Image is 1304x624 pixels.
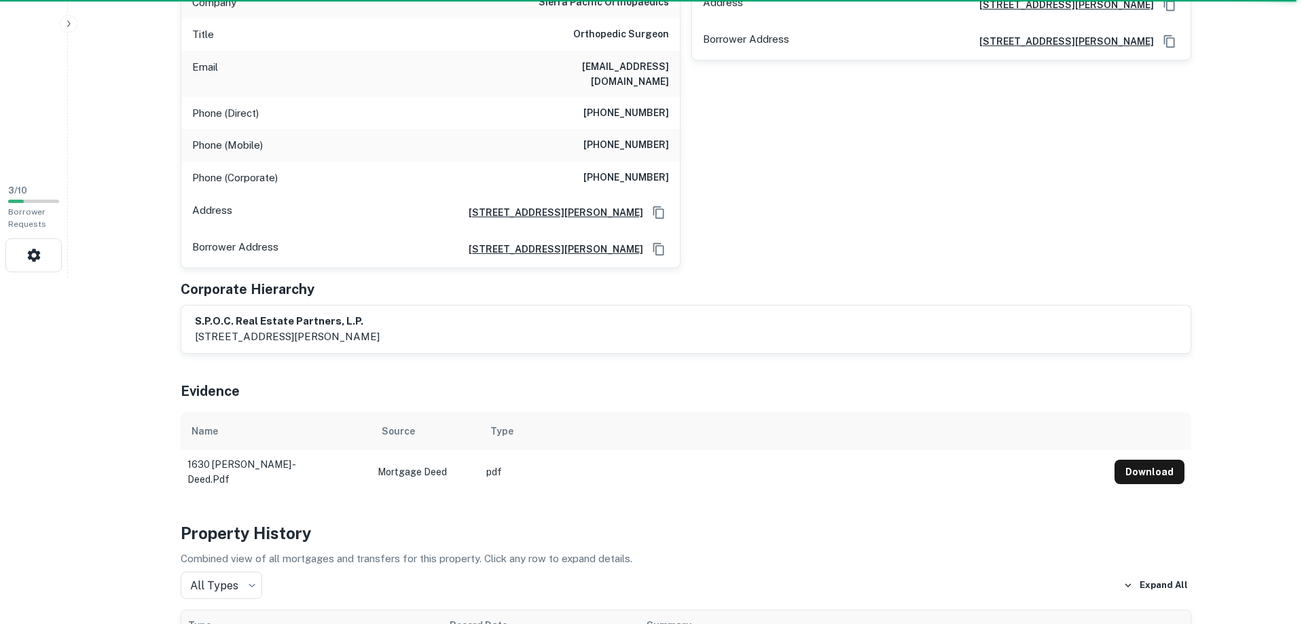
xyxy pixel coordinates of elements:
[371,412,479,450] th: Source
[479,412,1108,450] th: Type
[195,329,380,345] p: [STREET_ADDRESS][PERSON_NAME]
[479,450,1108,494] td: pdf
[506,59,669,89] h6: [EMAIL_ADDRESS][DOMAIN_NAME]
[192,59,218,89] p: Email
[181,279,314,299] h5: Corporate Hierarchy
[181,521,1191,545] h4: Property History
[192,239,278,259] p: Borrower Address
[181,412,371,450] th: Name
[181,572,262,599] div: All Types
[181,381,240,401] h5: Evidence
[649,239,669,259] button: Copy Address
[649,202,669,223] button: Copy Address
[382,423,415,439] div: Source
[371,450,479,494] td: Mortgage Deed
[195,314,380,329] h6: s.p.o.c. real estate partners, l.p.
[192,137,263,153] p: Phone (Mobile)
[968,34,1154,49] a: [STREET_ADDRESS][PERSON_NAME]
[181,412,1191,488] div: scrollable content
[583,170,669,186] h6: [PHONE_NUMBER]
[490,423,513,439] div: Type
[1159,31,1180,52] button: Copy Address
[181,450,371,494] td: 1630 [PERSON_NAME] - deed.pdf
[8,185,27,196] span: 3 / 10
[573,26,669,43] h6: Orthopedic Surgeon
[583,137,669,153] h6: [PHONE_NUMBER]
[181,551,1191,567] p: Combined view of all mortgages and transfers for this property. Click any row to expand details.
[1115,460,1184,484] button: Download
[458,242,643,257] a: [STREET_ADDRESS][PERSON_NAME]
[1236,515,1304,581] iframe: Chat Widget
[192,26,214,43] p: Title
[192,423,218,439] div: Name
[703,31,789,52] p: Borrower Address
[458,205,643,220] a: [STREET_ADDRESS][PERSON_NAME]
[583,105,669,122] h6: [PHONE_NUMBER]
[192,170,278,186] p: Phone (Corporate)
[192,105,259,122] p: Phone (Direct)
[192,202,232,223] p: Address
[8,207,46,229] span: Borrower Requests
[1120,575,1191,595] button: Expand All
